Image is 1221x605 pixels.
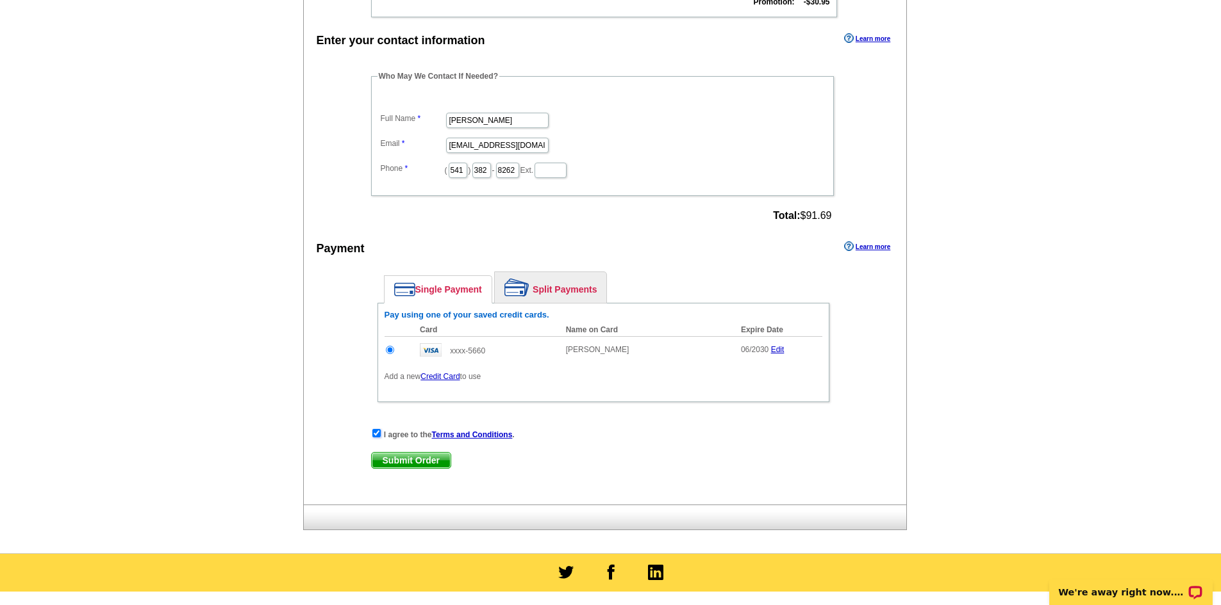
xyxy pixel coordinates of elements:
[381,113,445,124] label: Full Name
[381,138,445,149] label: Email
[372,453,451,468] span: Submit Order
[385,371,822,382] p: Add a new to use
[378,159,827,179] dd: ( ) - Ext.
[1041,565,1221,605] iframe: LiveChat chat widget
[560,323,735,337] th: Name on Card
[741,345,768,354] span: 06/2030
[317,32,485,49] div: Enter your contact information
[844,33,890,44] a: Learn more
[378,70,499,82] legend: Who May We Contact If Needed?
[773,210,831,222] span: $91.69
[450,346,485,355] span: xxxx-5660
[317,240,365,257] div: Payment
[735,323,822,337] th: Expire Date
[394,282,415,296] img: single-payment.png
[420,343,442,357] img: visa.gif
[384,430,515,439] strong: I agree to the .
[495,272,606,303] a: Split Payments
[420,372,460,381] a: Credit Card
[566,345,629,354] span: [PERSON_NAME]
[771,345,785,354] a: Edit
[844,241,890,252] a: Learn more
[385,276,492,303] a: Single Payment
[504,278,529,296] img: split-payment.png
[381,163,445,174] label: Phone
[413,323,560,337] th: Card
[432,430,513,439] a: Terms and Conditions
[385,310,822,320] h6: Pay using one of your saved credit cards.
[773,210,800,221] strong: Total:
